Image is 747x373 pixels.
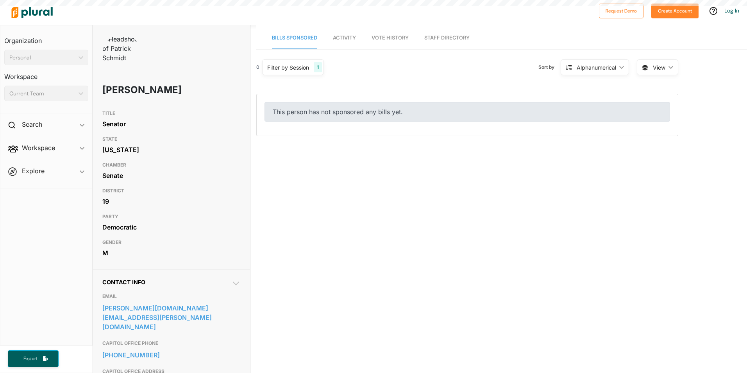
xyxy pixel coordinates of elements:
h1: [PERSON_NAME] [102,78,185,102]
span: Contact Info [102,279,145,285]
a: [PERSON_NAME][DOMAIN_NAME][EMAIL_ADDRESS][PERSON_NAME][DOMAIN_NAME] [102,302,241,333]
div: Personal [9,54,75,62]
span: Activity [333,35,356,41]
a: Vote History [372,27,409,49]
span: View [653,63,665,72]
h3: DISTRICT [102,186,241,195]
span: Sort by [538,64,561,71]
span: Export [18,355,43,362]
div: Democratic [102,221,241,233]
h3: CAPITOL OFFICE PHONE [102,339,241,348]
div: This person has not sponsored any bills yet. [264,102,670,122]
div: M [102,247,241,259]
div: 0 [256,64,259,71]
h3: PARTY [102,212,241,221]
h3: STATE [102,134,241,144]
button: Create Account [651,4,699,18]
div: [US_STATE] [102,144,241,156]
div: Senate [102,170,241,181]
a: Staff Directory [424,27,470,49]
h3: EMAIL [102,292,241,301]
h3: Organization [4,29,88,47]
a: [PHONE_NUMBER] [102,349,241,361]
span: Bills Sponsored [272,35,317,41]
a: Request Demo [599,6,643,14]
a: Activity [333,27,356,49]
div: 19 [102,195,241,207]
div: 1 [314,62,322,72]
button: Export [8,350,59,367]
a: Log In [724,7,739,14]
div: Senator [102,118,241,130]
a: Create Account [651,6,699,14]
h3: GENDER [102,238,241,247]
h3: TITLE [102,109,241,118]
div: Current Team [9,90,75,98]
h2: Search [22,120,42,129]
span: Vote History [372,35,409,41]
div: Filter by Session [267,63,309,72]
button: Request Demo [599,4,643,18]
h3: CHAMBER [102,160,241,170]
a: Bills Sponsored [272,27,317,49]
img: Headshot of Patrick Schmidt [102,34,141,63]
h3: Workspace [4,65,88,82]
div: Alphanumerical [577,63,616,72]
